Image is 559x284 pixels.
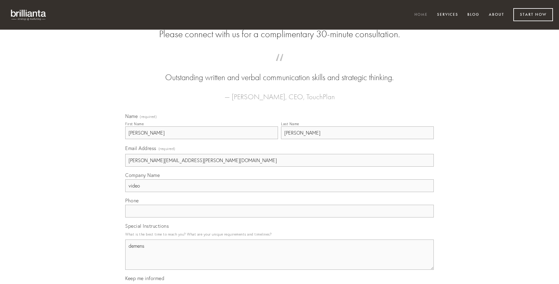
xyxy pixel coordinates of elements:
[135,83,424,103] figcaption: — [PERSON_NAME], CEO, TouchPlan
[125,145,156,151] span: Email Address
[125,113,138,119] span: Name
[125,122,144,126] div: First Name
[463,10,483,20] a: Blog
[125,172,160,178] span: Company Name
[485,10,508,20] a: About
[159,145,175,153] span: (required)
[125,275,164,281] span: Keep me informed
[281,122,299,126] div: Last Name
[125,240,434,270] textarea: demens
[125,197,139,204] span: Phone
[433,10,462,20] a: Services
[125,28,434,40] h2: Please connect with us for a complimentary 30-minute consultation.
[410,10,432,20] a: Home
[140,115,157,119] span: (required)
[125,223,169,229] span: Special Instructions
[135,60,424,72] span: “
[135,60,424,83] blockquote: Outstanding written and verbal communication skills and strategic thinking.
[125,230,434,238] p: What is the best time to reach you? What are your unique requirements and timelines?
[6,6,51,24] img: brillianta - research, strategy, marketing
[513,8,553,21] a: Start Now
